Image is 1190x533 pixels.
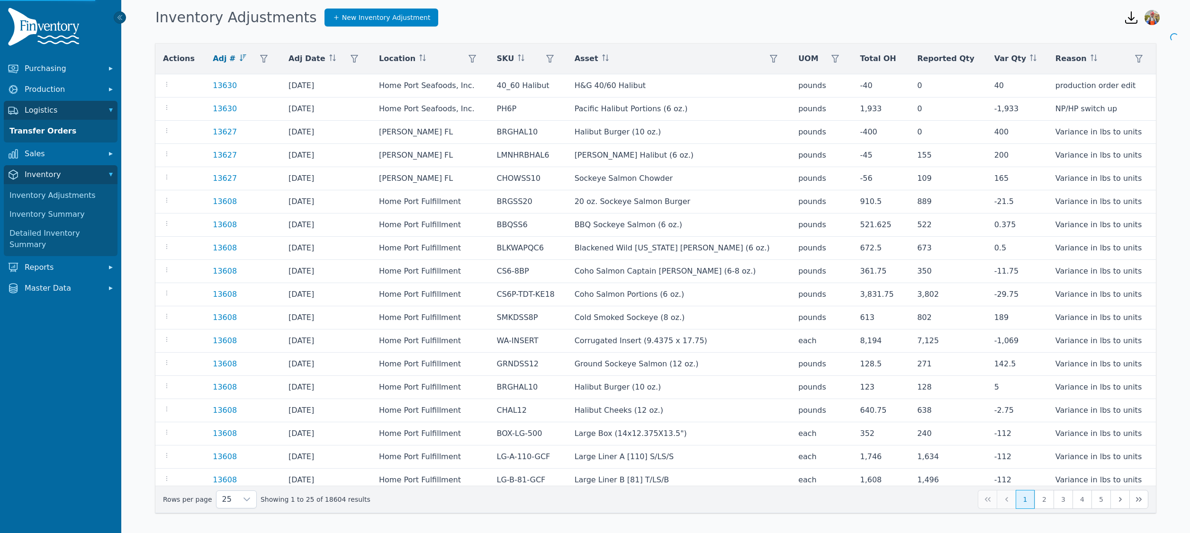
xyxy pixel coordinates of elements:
[371,167,489,190] td: [PERSON_NAME] FL
[852,144,910,167] td: -45
[798,53,819,64] span: UOM
[910,445,986,469] td: 1,634
[1048,399,1156,422] td: Variance in lbs to units
[987,469,1048,492] td: - 112
[987,283,1048,306] td: - 29.75
[213,312,237,323] a: 13608
[371,469,489,492] td: Home Port Fulfillment
[1129,490,1148,509] button: Last Page
[281,422,371,445] td: [DATE]
[852,74,910,98] td: -40
[567,121,791,144] td: Halibut Burger (10 oz.)
[281,213,371,237] td: [DATE]
[1048,144,1156,167] td: Variance in lbs to units
[987,260,1048,283] td: - 11.75
[281,353,371,376] td: [DATE]
[791,306,852,329] td: pounds
[1048,422,1156,445] td: Variance in lbs to units
[910,74,986,98] td: 0
[25,262,100,273] span: Reports
[1016,490,1035,509] button: Page 1
[489,167,567,190] td: CHOWSS10
[987,121,1048,144] td: 400
[791,469,852,492] td: each
[791,190,852,213] td: pounds
[6,122,116,141] a: Transfer Orders
[791,213,852,237] td: pounds
[910,98,986,121] td: 0
[281,306,371,329] td: [DATE]
[791,445,852,469] td: each
[1145,10,1160,25] img: Sera Wheeler
[910,422,986,445] td: 240
[852,353,910,376] td: 128.5
[489,213,567,237] td: BBQSS6
[987,329,1048,353] td: - 1,069
[567,213,791,237] td: BBQ Sockeye Salmon (6 oz.)
[261,495,370,504] span: Showing 1 to 25 of 18604 results
[281,74,371,98] td: [DATE]
[489,74,567,98] td: 40_60 Halibut
[567,167,791,190] td: Sockeye Salmon Chowder
[567,260,791,283] td: Coho Salmon Captain [PERSON_NAME] (6-8 oz.)
[1048,260,1156,283] td: Variance in lbs to units
[910,283,986,306] td: 3,802
[910,353,986,376] td: 271
[489,283,567,306] td: CS6P-TDT-KE18
[213,358,237,370] a: 13608
[567,98,791,121] td: Pacific Halibut Portions (6 oz.)
[281,121,371,144] td: [DATE]
[213,242,237,254] a: 13608
[1048,353,1156,376] td: Variance in lbs to units
[987,445,1048,469] td: - 112
[163,53,195,64] span: Actions
[213,103,237,115] a: 13630
[281,445,371,469] td: [DATE]
[917,53,974,64] span: Reported Qty
[489,399,567,422] td: CHAL12
[489,329,567,353] td: WA-INSERT
[489,260,567,283] td: CS6-8BP
[567,422,791,445] td: Large Box (14x12.375X13.5")
[371,121,489,144] td: [PERSON_NAME] FL
[213,428,237,439] a: 13608
[852,283,910,306] td: 3,831.75
[25,283,100,294] span: Master Data
[4,279,117,298] button: Master Data
[6,224,116,254] a: Detailed Inventory Summary
[281,144,371,167] td: [DATE]
[4,165,117,184] button: Inventory
[791,329,852,353] td: each
[791,376,852,399] td: pounds
[281,399,371,422] td: [DATE]
[987,422,1048,445] td: - 112
[1048,213,1156,237] td: Variance in lbs to units
[371,376,489,399] td: Home Port Fulfillment
[4,59,117,78] button: Purchasing
[852,190,910,213] td: 910.5
[1048,167,1156,190] td: Variance in lbs to units
[987,98,1048,121] td: - 1,933
[994,53,1026,64] span: Var Qty
[852,445,910,469] td: 1,746
[371,445,489,469] td: Home Port Fulfillment
[325,9,439,27] a: New Inventory Adjustment
[213,382,237,393] a: 13608
[213,289,237,300] a: 13608
[910,190,986,213] td: 889
[213,150,237,161] a: 13627
[489,422,567,445] td: BOX-LG-500
[4,101,117,120] button: Logistics
[489,237,567,260] td: BLKWAPQC6
[1048,98,1156,121] td: NP/HP switch up
[910,306,986,329] td: 802
[987,353,1048,376] td: 142.5
[371,237,489,260] td: Home Port Fulfillment
[567,144,791,167] td: [PERSON_NAME] Halibut (6 oz.)
[379,53,415,64] span: Location
[281,237,371,260] td: [DATE]
[1048,445,1156,469] td: Variance in lbs to units
[987,376,1048,399] td: 5
[489,376,567,399] td: BRGHAL10
[489,98,567,121] td: PH6P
